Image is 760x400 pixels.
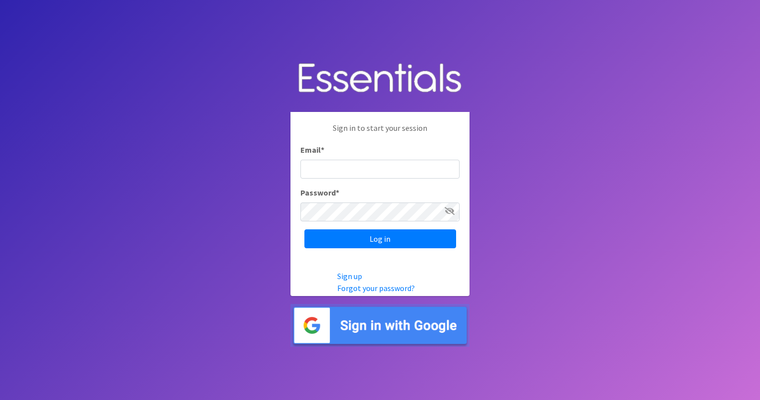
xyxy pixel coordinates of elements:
[290,53,470,104] img: Human Essentials
[336,188,339,198] abbr: required
[290,304,470,347] img: Sign in with Google
[304,229,456,248] input: Log in
[337,271,362,281] a: Sign up
[300,122,460,144] p: Sign in to start your session
[300,187,339,199] label: Password
[321,145,324,155] abbr: required
[300,144,324,156] label: Email
[337,283,415,293] a: Forgot your password?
